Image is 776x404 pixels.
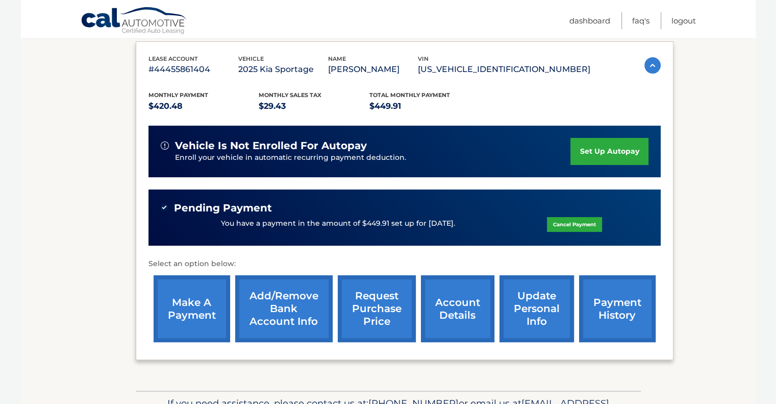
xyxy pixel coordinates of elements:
a: Logout [671,12,696,29]
a: set up autopay [570,138,648,165]
span: lease account [148,55,198,62]
p: You have a payment in the amount of $449.91 set up for [DATE]. [221,218,455,229]
p: 2025 Kia Sportage [238,62,328,77]
p: #44455861404 [148,62,238,77]
img: check-green.svg [161,204,168,211]
span: Pending Payment [174,202,272,215]
p: $420.48 [148,99,259,113]
a: Dashboard [569,12,610,29]
a: Add/Remove bank account info [235,275,333,342]
p: [US_VEHICLE_IDENTIFICATION_NUMBER] [418,62,590,77]
span: Monthly Payment [148,91,208,99]
span: vehicle [238,55,264,62]
img: accordion-active.svg [644,57,661,74]
p: Enroll your vehicle in automatic recurring payment deduction. [175,152,571,163]
span: Total Monthly Payment [369,91,450,99]
a: request purchase price [338,275,416,342]
p: $449.91 [369,99,480,113]
a: make a payment [154,275,230,342]
span: vehicle is not enrolled for autopay [175,139,367,152]
img: alert-white.svg [161,141,169,150]
p: Select an option below: [148,258,661,270]
a: payment history [579,275,656,342]
a: update personal info [499,275,574,342]
span: vin [418,55,429,62]
a: Cancel Payment [547,217,602,232]
p: [PERSON_NAME] [328,62,418,77]
p: $29.43 [259,99,369,113]
a: Cal Automotive [81,7,188,36]
a: account details [421,275,494,342]
span: name [328,55,346,62]
a: FAQ's [632,12,649,29]
span: Monthly sales Tax [259,91,321,99]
